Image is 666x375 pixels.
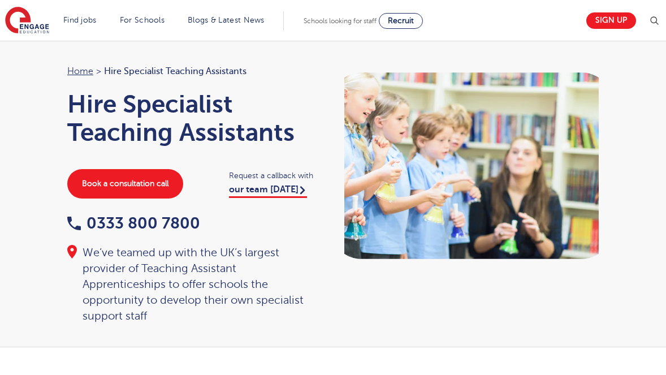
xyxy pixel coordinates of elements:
a: Book a consultation call [67,169,183,199]
span: > [96,66,101,76]
span: Request a callback with [229,169,322,182]
a: For Schools [120,16,165,24]
a: our team [DATE] [229,184,307,198]
a: Find jobs [63,16,97,24]
img: Engage Education [5,7,49,35]
nav: breadcrumb [67,64,322,79]
span: Recruit [388,16,414,25]
a: Home [67,66,93,76]
a: Blogs & Latest News [188,16,265,24]
span: Hire Specialist Teaching Assistants [104,64,246,79]
a: 0333 800 7800 [67,214,200,232]
div: We’ve teamed up with the UK’s largest provider of Teaching Assistant Apprenticeships to offer sch... [67,245,322,324]
a: Sign up [586,12,636,29]
a: Recruit [379,13,423,29]
span: Schools looking for staff [304,17,377,25]
h1: Hire Specialist Teaching Assistants [67,90,322,146]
